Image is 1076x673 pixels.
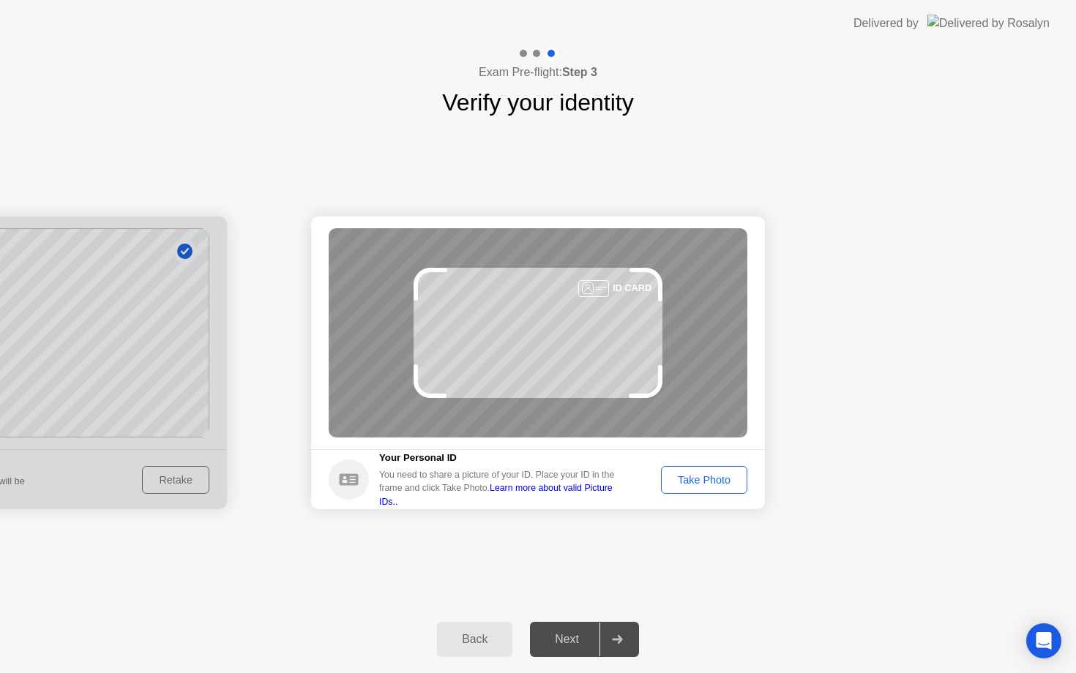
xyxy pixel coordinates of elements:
a: Learn more about valid Picture IDs.. [379,483,613,506]
h4: Exam Pre-flight: [479,64,597,81]
img: Delivered by Rosalyn [927,15,1050,31]
div: Take Photo [666,474,742,486]
button: Back [437,622,512,657]
button: Take Photo [661,466,747,494]
h5: Your Personal ID [379,451,625,465]
button: Next [530,622,639,657]
h1: Verify your identity [442,85,633,120]
div: Open Intercom Messenger [1026,623,1061,658]
b: Step 3 [562,66,597,78]
div: ID CARD [613,281,651,295]
div: You need to share a picture of your ID. Place your ID in the frame and click Take Photo. [379,468,625,508]
div: Back [441,633,508,646]
div: Delivered by [853,15,919,32]
div: Next [534,633,599,646]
